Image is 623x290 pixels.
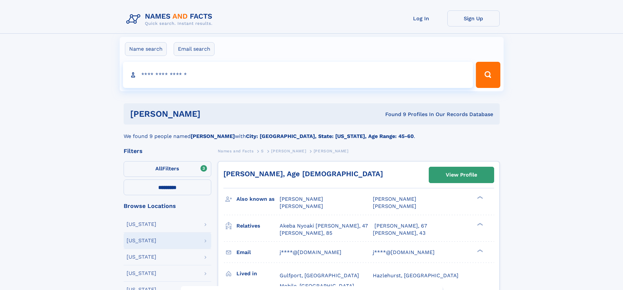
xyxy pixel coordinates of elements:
span: Mobile, [GEOGRAPHIC_DATA] [280,283,354,289]
a: [PERSON_NAME], 85 [280,230,332,237]
span: S [261,149,264,153]
a: S [261,147,264,155]
span: Hazlehurst, [GEOGRAPHIC_DATA] [373,272,459,279]
a: [PERSON_NAME], Age [DEMOGRAPHIC_DATA] [223,170,383,178]
button: Search Button [476,62,500,88]
b: City: [GEOGRAPHIC_DATA], State: [US_STATE], Age Range: 45-60 [246,133,414,139]
label: Filters [124,161,211,177]
label: Email search [174,42,215,56]
div: [US_STATE] [127,254,156,260]
div: Browse Locations [124,203,211,209]
label: Name search [125,42,167,56]
span: [PERSON_NAME] [271,149,306,153]
div: ❯ [476,222,483,226]
a: Log In [395,10,447,26]
div: ❯ [476,196,483,200]
a: [PERSON_NAME] [271,147,306,155]
div: [US_STATE] [127,238,156,243]
b: [PERSON_NAME] [191,133,235,139]
h3: Lived in [236,268,280,279]
div: Filters [124,148,211,154]
h3: Email [236,247,280,258]
div: View Profile [446,167,477,182]
span: [PERSON_NAME] [373,203,416,209]
h3: Relatives [236,220,280,231]
span: All [155,165,162,172]
span: [PERSON_NAME] [280,203,323,209]
h3: Also known as [236,194,280,205]
span: [PERSON_NAME] [373,196,416,202]
div: ❯ [476,248,483,253]
div: [US_STATE] [127,222,156,227]
span: Gulfport, [GEOGRAPHIC_DATA] [280,272,359,279]
a: [PERSON_NAME], 43 [373,230,425,237]
div: We found 9 people named with . [124,125,500,140]
h1: [PERSON_NAME] [130,110,293,118]
a: Names and Facts [218,147,254,155]
div: [US_STATE] [127,271,156,276]
a: View Profile [429,167,494,183]
div: Found 9 Profiles In Our Records Database [293,111,493,118]
a: Sign Up [447,10,500,26]
input: search input [123,62,473,88]
span: [PERSON_NAME] [280,196,323,202]
a: Akeba Nyoaki [PERSON_NAME], 47 [280,222,368,230]
span: [PERSON_NAME] [314,149,349,153]
a: [PERSON_NAME], 67 [374,222,427,230]
img: Logo Names and Facts [124,10,218,28]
